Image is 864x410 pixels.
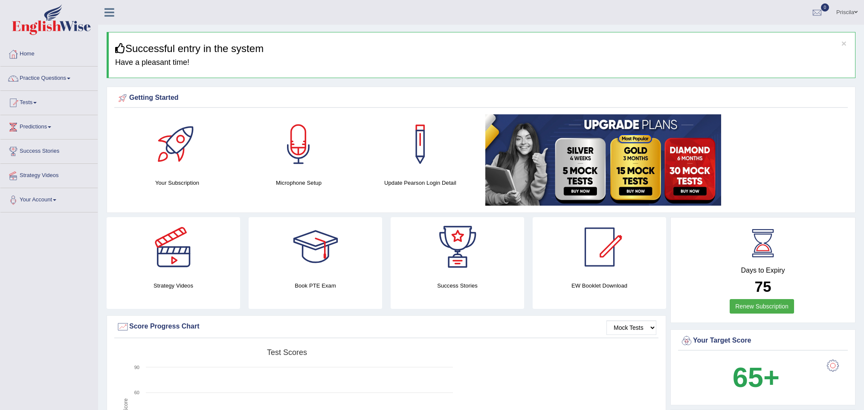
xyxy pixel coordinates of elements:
div: Score Progress Chart [116,320,656,333]
a: Practice Questions [0,67,98,88]
h4: Microphone Setup [242,178,355,187]
h4: EW Booklet Download [533,281,666,290]
a: Your Account [0,188,98,209]
h4: Days to Expiry [680,267,846,274]
b: 65+ [733,362,780,393]
img: small5.jpg [485,114,721,206]
text: 90 [134,365,139,370]
a: Renew Subscription [730,299,794,314]
h4: Have a pleasant time! [115,58,849,67]
h4: Book PTE Exam [249,281,382,290]
b: 75 [755,278,771,295]
h4: Success Stories [391,281,524,290]
text: 60 [134,390,139,395]
h4: Strategy Videos [107,281,240,290]
a: Home [0,42,98,64]
button: × [841,39,847,48]
h3: Successful entry in the system [115,43,849,54]
div: Getting Started [116,92,846,105]
a: Predictions [0,115,98,137]
a: Success Stories [0,140,98,161]
tspan: Test scores [267,348,307,357]
a: Tests [0,91,98,112]
span: 0 [821,3,829,12]
a: Strategy Videos [0,164,98,185]
div: Your Target Score [680,334,846,347]
h4: Your Subscription [121,178,234,187]
h4: Update Pearson Login Detail [364,178,477,187]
